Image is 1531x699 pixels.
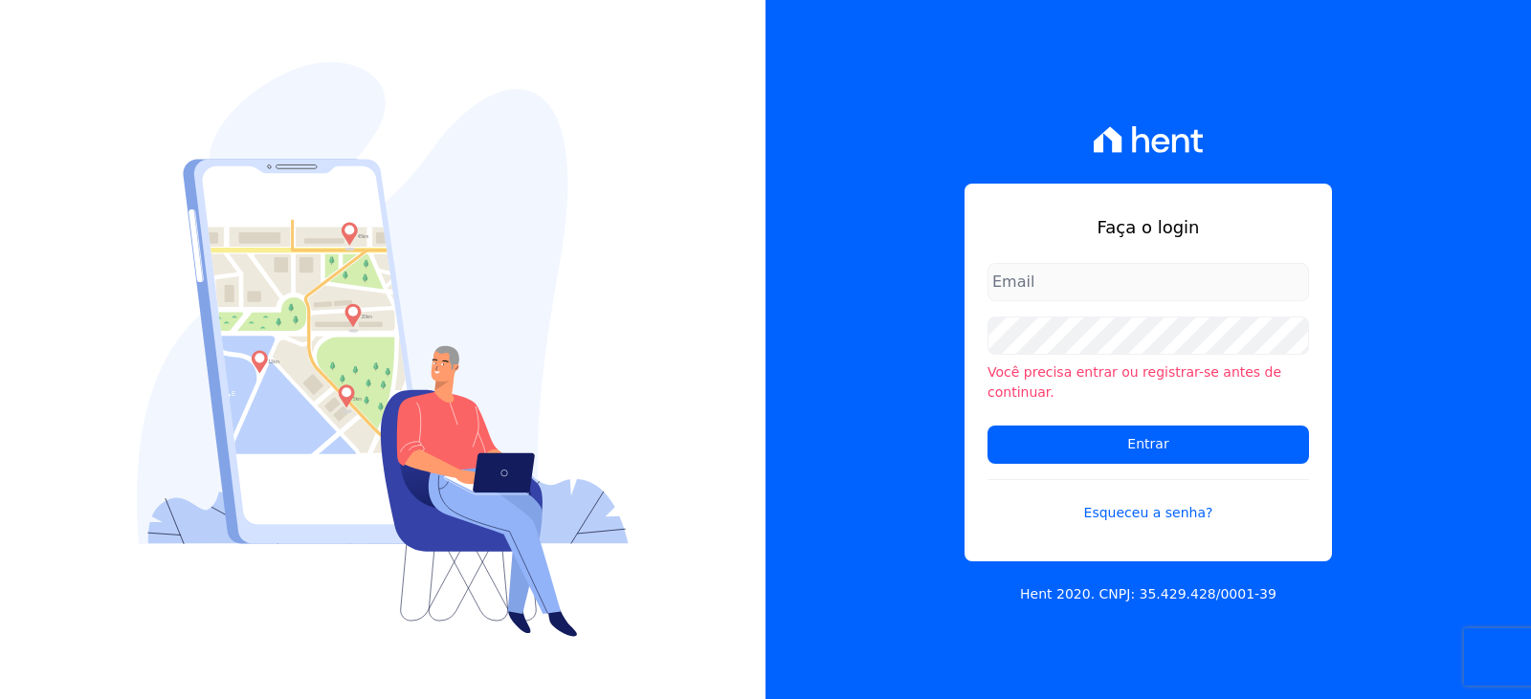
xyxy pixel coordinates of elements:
[987,479,1309,523] a: Esqueceu a senha?
[987,263,1309,301] input: Email
[1020,584,1276,604] p: Hent 2020. CNPJ: 35.429.428/0001-39
[987,426,1309,464] input: Entrar
[987,214,1309,240] h1: Faça o login
[137,62,629,637] img: Login
[987,362,1309,403] li: Você precisa entrar ou registrar-se antes de continuar.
